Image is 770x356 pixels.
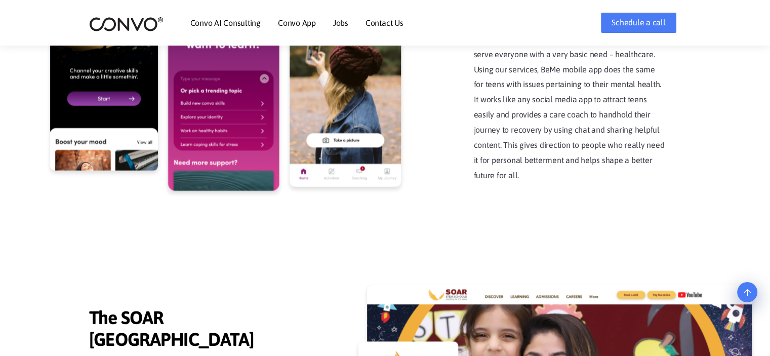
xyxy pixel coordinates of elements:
a: Schedule a call [601,13,676,33]
a: Contact Us [366,19,403,27]
p: Health being the closest to our human existence, the IT industry has begun making great breakthro... [474,17,666,183]
a: Jobs [333,19,348,27]
span: The SOAR [GEOGRAPHIC_DATA] [89,307,281,353]
a: Convo AI Consulting [190,19,261,27]
a: Convo App [278,19,316,27]
img: logo_2.png [89,16,164,32]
